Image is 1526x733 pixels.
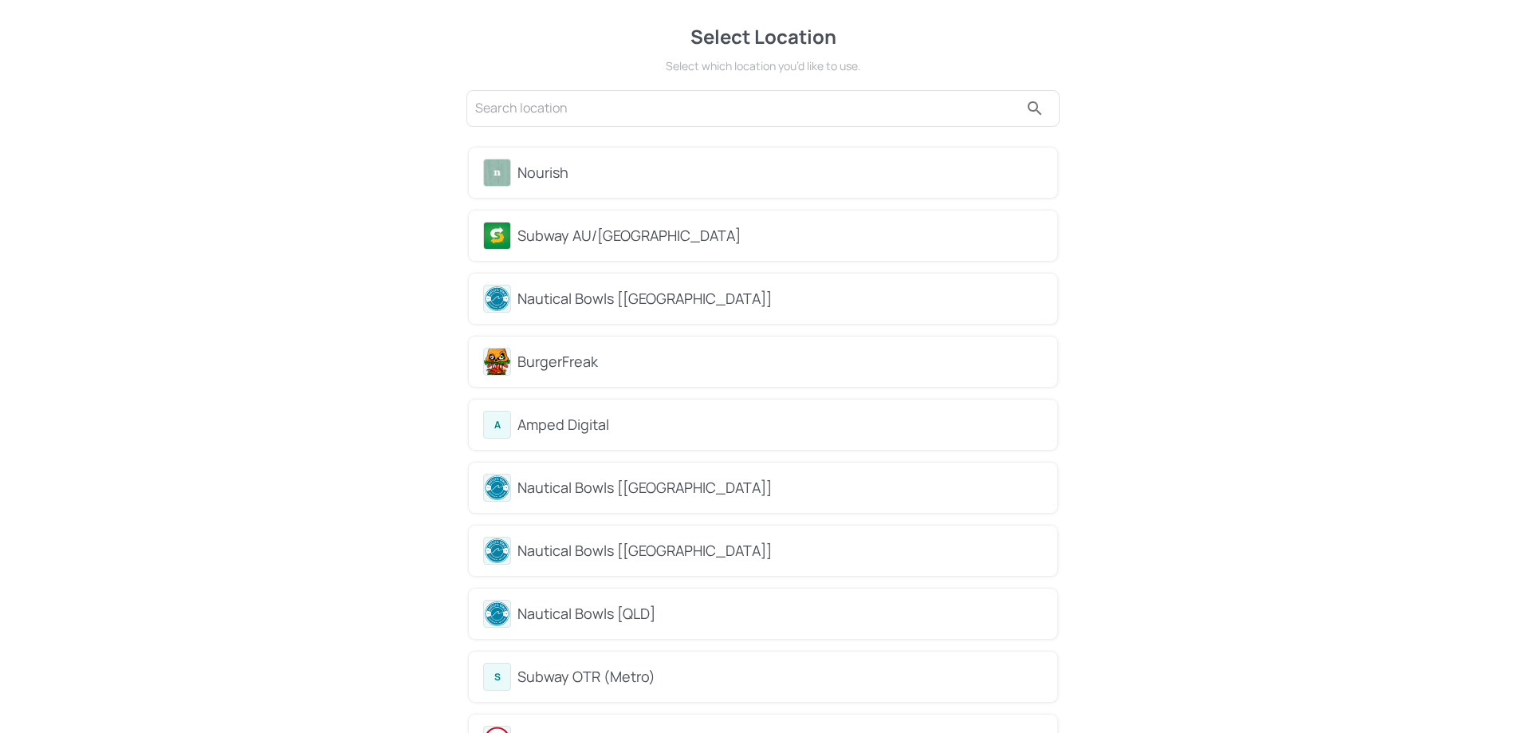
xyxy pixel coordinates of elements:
[483,411,511,439] div: A
[483,663,511,691] div: S
[517,351,1043,372] div: BurgerFreak
[517,477,1043,499] div: Nautical Bowls [[GEOGRAPHIC_DATA]]
[484,160,510,186] img: avatar
[517,162,1043,183] div: Nourish
[484,349,510,375] img: avatar
[1019,93,1051,124] button: search
[475,96,1019,121] input: Search location
[517,288,1043,309] div: Nautical Bowls [[GEOGRAPHIC_DATA]]
[517,414,1043,435] div: Amped Digital
[464,57,1062,74] div: Select which location you’d like to use.
[484,538,510,564] img: avatar
[517,603,1043,625] div: Nautical Bowls [QLD]
[484,286,510,312] img: avatar
[517,666,1043,688] div: Subway OTR (Metro)
[484,601,510,627] img: avatar
[517,540,1043,562] div: Nautical Bowls [[GEOGRAPHIC_DATA]]
[484,223,510,249] img: avatar
[484,475,510,501] img: avatar
[517,225,1043,246] div: Subway AU/[GEOGRAPHIC_DATA]
[464,22,1062,51] div: Select Location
